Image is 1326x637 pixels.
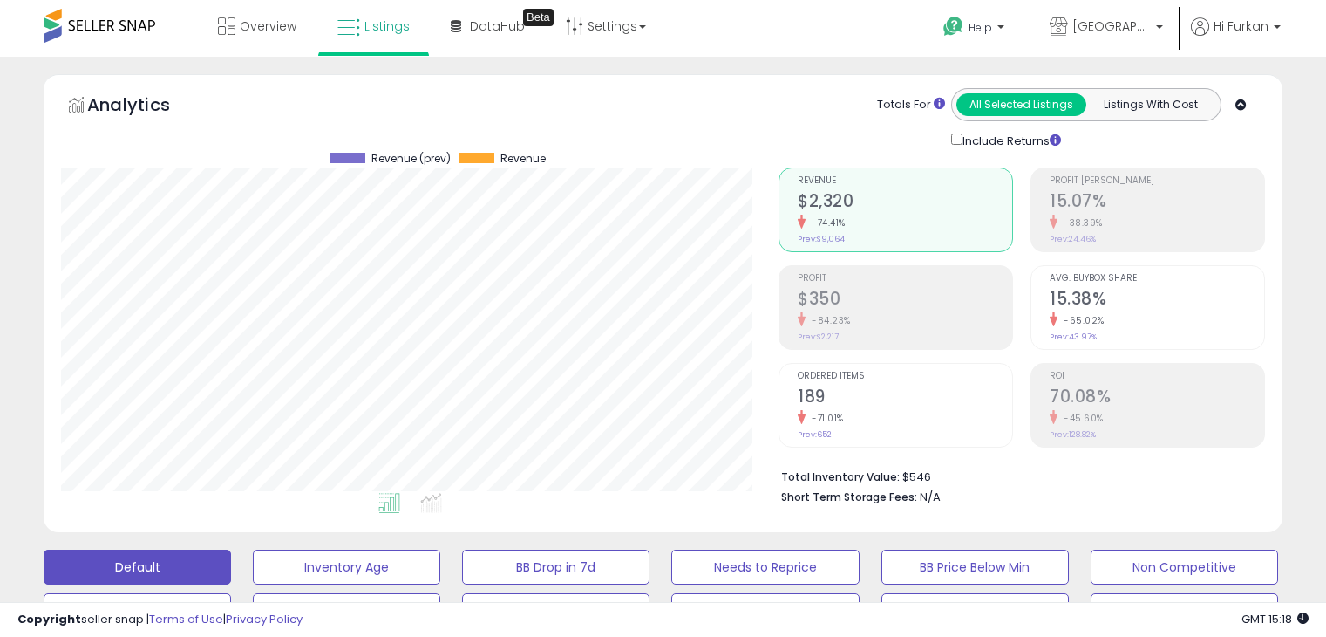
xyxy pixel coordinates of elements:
button: Default [44,550,231,585]
div: Include Returns [938,130,1082,150]
span: Hi Furkan [1214,17,1268,35]
span: ROI [1050,372,1264,381]
button: LOW BB [881,593,1069,628]
button: Inventory Age [253,550,440,585]
a: Privacy Policy [226,611,303,627]
small: Prev: 652 [798,429,832,440]
small: -84.23% [806,314,851,327]
a: Help [929,3,1022,57]
h2: 70.08% [1050,387,1264,410]
small: Prev: 24.46% [1050,234,1096,244]
button: KARSIZ UCUZLAR [1091,593,1278,628]
span: Revenue (prev) [371,153,451,165]
h2: 15.38% [1050,289,1264,312]
span: 2025-09-11 15:18 GMT [1241,611,1309,627]
button: Needs to Reprice [671,550,859,585]
div: Tooltip anchor [523,9,554,26]
button: 30 Day Decrease [671,593,859,628]
span: Help [969,20,992,35]
button: Selling @ Max [253,593,440,628]
h5: Analytics [87,92,204,121]
h2: 15.07% [1050,191,1264,215]
span: [GEOGRAPHIC_DATA] [1072,17,1151,35]
button: Non Competitive [1091,550,1278,585]
small: -71.01% [806,412,844,425]
span: Profit [PERSON_NAME] [1050,176,1264,186]
h2: 189 [798,387,1012,410]
span: Ordered Items [798,372,1012,381]
button: Items Being Repriced [462,593,649,628]
b: Total Inventory Value: [781,469,900,484]
button: All Selected Listings [956,93,1086,116]
span: Listings [364,17,410,35]
span: Profit [798,274,1012,284]
small: Prev: 43.97% [1050,332,1097,342]
strong: Copyright [17,611,81,627]
b: Short Term Storage Fees: [781,490,917,504]
div: Totals For [877,97,945,113]
span: Avg. Buybox Share [1050,274,1264,284]
small: -38.39% [1057,216,1103,229]
small: Prev: $2,217 [798,332,839,342]
i: Get Help [942,16,964,38]
li: $546 [781,465,1252,486]
span: N/A [920,489,941,505]
span: Revenue [798,176,1012,186]
button: BB Price Below Min [881,550,1069,585]
small: Prev: $9,064 [798,234,845,244]
button: Listings With Cost [1085,93,1215,116]
div: seller snap | | [17,612,303,628]
small: -65.02% [1057,314,1105,327]
small: -74.41% [806,216,846,229]
a: Hi Furkan [1191,17,1281,57]
button: BB Drop in 7d [462,550,649,585]
small: Prev: 128.82% [1050,429,1096,440]
button: Top Sellers [44,593,231,628]
span: Revenue [500,153,546,165]
span: DataHub [470,17,525,35]
small: -45.60% [1057,412,1104,425]
h2: $2,320 [798,191,1012,215]
span: Overview [240,17,296,35]
h2: $350 [798,289,1012,312]
a: Terms of Use [149,611,223,627]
